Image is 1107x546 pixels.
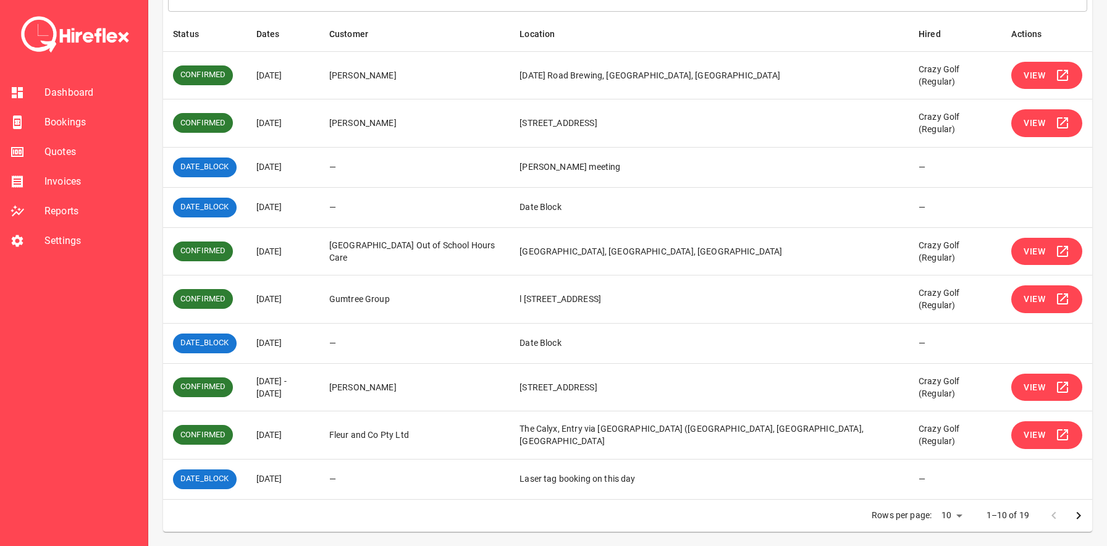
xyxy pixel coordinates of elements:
span: CONFIRMED [173,69,233,81]
td: Crazy Golf (Regular) [909,227,1001,275]
td: [DATE] [246,227,319,275]
td: Crazy Golf (Regular) [909,363,1001,411]
td: Crazy Golf (Regular) [909,411,1001,460]
td: [DATE] [246,147,319,187]
p: 1–10 of 19 [987,509,1030,521]
td: Crazy Golf (Regular) [909,51,1001,99]
td: [DATE] [246,51,319,99]
div: 10 [937,506,966,524]
td: [DATE] [246,99,319,148]
td: [GEOGRAPHIC_DATA] Out of School Hours Care [319,227,510,275]
td: — [909,187,1001,227]
td: [DATE] [246,275,319,324]
span: View [1024,68,1045,83]
td: — [909,147,1001,187]
td: Fleur and Co Pty Ltd [319,411,510,460]
td: [PERSON_NAME] [319,363,510,411]
table: simple table [163,17,1092,500]
span: Settings [44,233,138,248]
td: The Calyx, Entry via [GEOGRAPHIC_DATA] ([GEOGRAPHIC_DATA], [GEOGRAPHIC_DATA], [GEOGRAPHIC_DATA] [510,411,909,460]
span: DATE_BLOCK [173,161,237,173]
span: DATE_BLOCK [173,337,237,349]
span: View [1024,380,1045,395]
span: CONFIRMED [173,429,233,441]
span: CONFIRMED [173,245,233,257]
td: — [909,323,1001,363]
button: Go to next page [1066,503,1091,528]
span: Invoices [44,174,138,189]
td: Date Block [510,323,909,363]
span: View [1024,427,1045,443]
td: Crazy Golf (Regular) [909,99,1001,148]
td: — [319,459,510,499]
th: Dates [246,17,319,52]
span: Dashboard [44,85,138,100]
td: [STREET_ADDRESS] [510,363,909,411]
span: View [1024,115,1045,131]
td: l [STREET_ADDRESS] [510,275,909,324]
span: CONFIRMED [173,293,233,305]
td: [PERSON_NAME] [319,51,510,99]
span: Bookings [44,115,138,130]
td: Date Block [510,187,909,227]
th: Customer [319,17,510,52]
td: [DATE] - [DATE] [246,363,319,411]
td: [DATE] [246,459,319,499]
th: Actions [1001,17,1092,52]
td: — [319,323,510,363]
td: Laser tag booking on this day [510,459,909,499]
span: DATE_BLOCK [173,473,237,485]
td: [PERSON_NAME] [319,99,510,148]
td: [PERSON_NAME] meeting [510,147,909,187]
td: — [319,147,510,187]
td: [STREET_ADDRESS] [510,99,909,148]
th: Hired [909,17,1001,52]
span: View [1024,292,1045,307]
td: Gumtree Group [319,275,510,324]
td: [DATE] [246,323,319,363]
td: Crazy Golf (Regular) [909,275,1001,324]
span: Reports [44,204,138,219]
td: — [909,459,1001,499]
span: CONFIRMED [173,381,233,393]
p: Rows per page: [872,509,932,521]
td: [DATE] [246,187,319,227]
span: Quotes [44,145,138,159]
span: DATE_BLOCK [173,201,237,213]
td: [GEOGRAPHIC_DATA], [GEOGRAPHIC_DATA], [GEOGRAPHIC_DATA] [510,227,909,275]
span: View [1024,244,1045,259]
th: Status [163,17,246,52]
td: [DATE] Road Brewing, [GEOGRAPHIC_DATA], [GEOGRAPHIC_DATA] [510,51,909,99]
td: [DATE] [246,411,319,460]
td: — [319,187,510,227]
span: CONFIRMED [173,117,233,129]
th: Location [510,17,909,52]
